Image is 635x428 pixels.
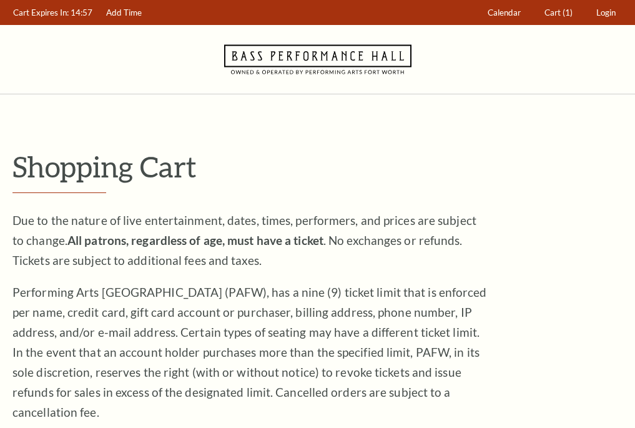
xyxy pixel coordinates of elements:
[12,151,623,182] p: Shopping Cart
[12,213,476,267] span: Due to the nature of live entertainment, dates, times, performers, and prices are subject to chan...
[539,1,579,25] a: Cart (1)
[71,7,92,17] span: 14:57
[12,282,487,422] p: Performing Arts [GEOGRAPHIC_DATA] (PAFW), has a nine (9) ticket limit that is enforced per name, ...
[591,1,622,25] a: Login
[544,7,561,17] span: Cart
[13,7,69,17] span: Cart Expires In:
[596,7,616,17] span: Login
[482,1,527,25] a: Calendar
[67,233,323,247] strong: All patrons, regardless of age, must have a ticket
[563,7,573,17] span: (1)
[488,7,521,17] span: Calendar
[101,1,148,25] a: Add Time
